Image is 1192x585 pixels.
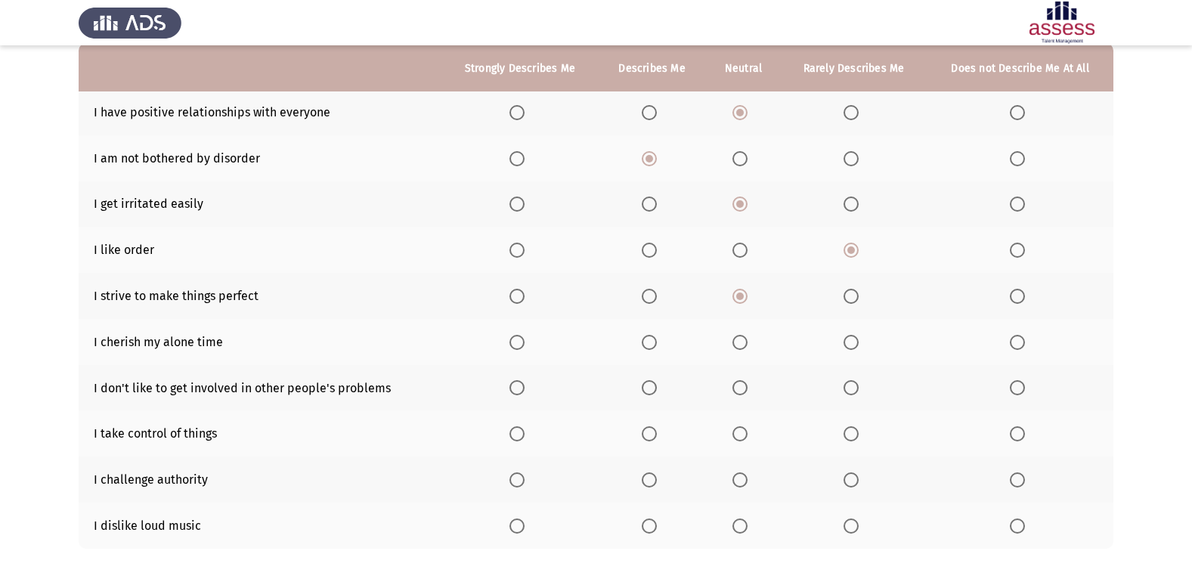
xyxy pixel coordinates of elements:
[509,472,531,486] mat-radio-group: Select an option
[1010,150,1031,165] mat-radio-group: Select an option
[1010,288,1031,302] mat-radio-group: Select an option
[642,472,663,486] mat-radio-group: Select an option
[1010,334,1031,348] mat-radio-group: Select an option
[642,380,663,395] mat-radio-group: Select an option
[732,104,754,119] mat-radio-group: Select an option
[844,334,865,348] mat-radio-group: Select an option
[732,472,754,486] mat-radio-group: Select an option
[844,242,865,256] mat-radio-group: Select an option
[732,334,754,348] mat-radio-group: Select an option
[642,242,663,256] mat-radio-group: Select an option
[1011,2,1113,44] img: Assessment logo of ASSESS Employability - EBI
[1010,197,1031,211] mat-radio-group: Select an option
[79,273,442,319] td: I strive to make things perfect
[732,150,754,165] mat-radio-group: Select an option
[642,288,663,302] mat-radio-group: Select an option
[844,104,865,119] mat-radio-group: Select an option
[844,150,865,165] mat-radio-group: Select an option
[1010,380,1031,395] mat-radio-group: Select an option
[442,45,599,91] th: Strongly Describes Me
[1010,104,1031,119] mat-radio-group: Select an option
[509,104,531,119] mat-radio-group: Select an option
[844,518,865,532] mat-radio-group: Select an option
[79,410,442,457] td: I take control of things
[1010,426,1031,440] mat-radio-group: Select an option
[642,334,663,348] mat-radio-group: Select an option
[509,426,531,440] mat-radio-group: Select an option
[79,89,442,135] td: I have positive relationships with everyone
[844,288,865,302] mat-radio-group: Select an option
[79,503,442,549] td: I dislike loud music
[844,197,865,211] mat-radio-group: Select an option
[732,242,754,256] mat-radio-group: Select an option
[79,365,442,411] td: I don't like to get involved in other people's problems
[509,150,531,165] mat-radio-group: Select an option
[79,457,442,503] td: I challenge authority
[642,518,663,532] mat-radio-group: Select an option
[509,380,531,395] mat-radio-group: Select an option
[509,197,531,211] mat-radio-group: Select an option
[732,426,754,440] mat-radio-group: Select an option
[509,518,531,532] mat-radio-group: Select an option
[844,380,865,395] mat-radio-group: Select an option
[79,319,442,365] td: I cherish my alone time
[1010,472,1031,486] mat-radio-group: Select an option
[509,334,531,348] mat-radio-group: Select an option
[732,197,754,211] mat-radio-group: Select an option
[642,426,663,440] mat-radio-group: Select an option
[642,150,663,165] mat-radio-group: Select an option
[844,426,865,440] mat-radio-group: Select an option
[79,227,442,273] td: I like order
[642,104,663,119] mat-radio-group: Select an option
[844,472,865,486] mat-radio-group: Select an option
[927,45,1113,91] th: Does not Describe Me At All
[1010,242,1031,256] mat-radio-group: Select an option
[79,2,181,44] img: Assess Talent Management logo
[1010,518,1031,532] mat-radio-group: Select an option
[642,197,663,211] mat-radio-group: Select an option
[79,181,442,227] td: I get irritated easily
[509,242,531,256] mat-radio-group: Select an option
[509,288,531,302] mat-radio-group: Select an option
[781,45,927,91] th: Rarely Describes Me
[598,45,706,91] th: Describes Me
[706,45,781,91] th: Neutral
[79,135,442,181] td: I am not bothered by disorder
[732,380,754,395] mat-radio-group: Select an option
[732,288,754,302] mat-radio-group: Select an option
[732,518,754,532] mat-radio-group: Select an option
